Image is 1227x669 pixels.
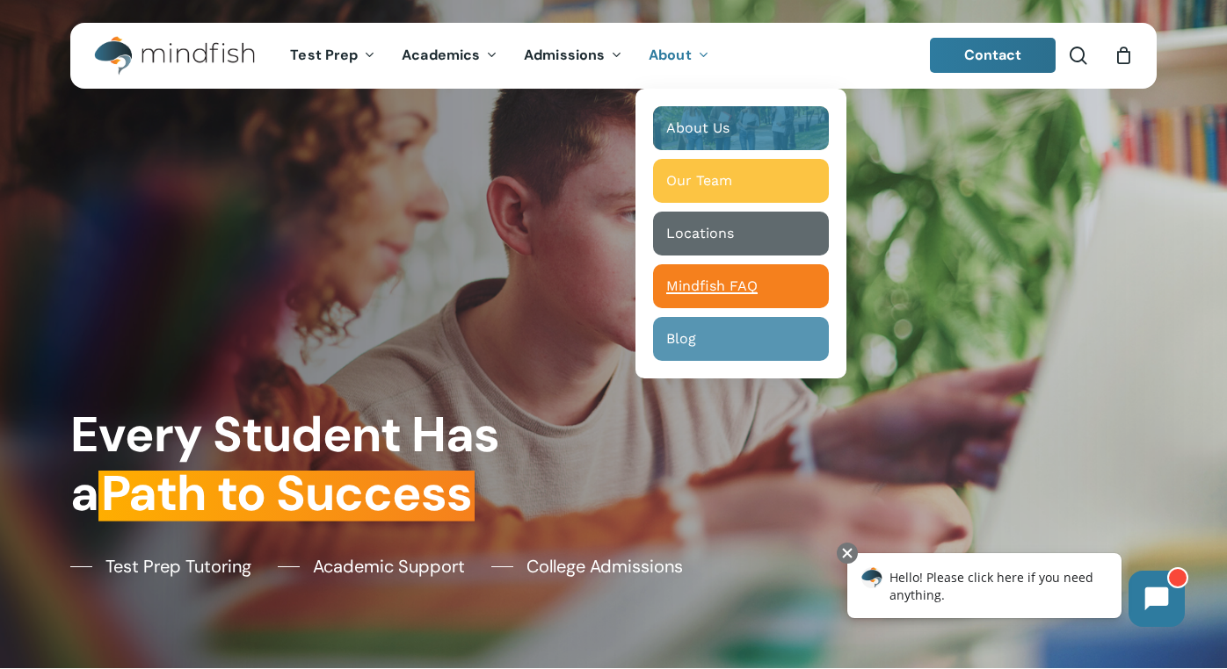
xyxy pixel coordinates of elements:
[313,553,465,579] span: Academic Support
[1114,46,1133,65] a: Cart
[666,119,730,136] span: About Us
[70,553,251,579] a: Test Prep Tutoring
[277,48,388,63] a: Test Prep
[653,106,829,150] a: About Us
[653,264,829,308] a: Mindfish FAQ
[635,48,722,63] a: About
[70,406,602,523] h1: Every Student Has a
[290,46,358,64] span: Test Prep
[653,212,829,255] a: Locations
[829,539,1202,644] iframe: Chatbot
[98,462,475,525] em: Path to Success
[666,330,696,347] span: Blog
[70,23,1157,89] header: Main Menu
[653,317,829,361] a: Blog
[930,38,1056,73] a: Contact
[402,46,480,64] span: Academics
[277,23,722,89] nav: Main Menu
[388,48,511,63] a: Academics
[653,159,829,203] a: Our Team
[964,46,1022,64] span: Contact
[511,48,635,63] a: Admissions
[105,553,251,579] span: Test Prep Tutoring
[524,46,605,64] span: Admissions
[278,553,465,579] a: Academic Support
[526,553,683,579] span: College Admissions
[666,225,734,241] span: Locations
[666,277,758,294] span: Mindfish FAQ
[666,172,732,189] span: Our Team
[649,46,692,64] span: About
[491,553,683,579] a: College Admissions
